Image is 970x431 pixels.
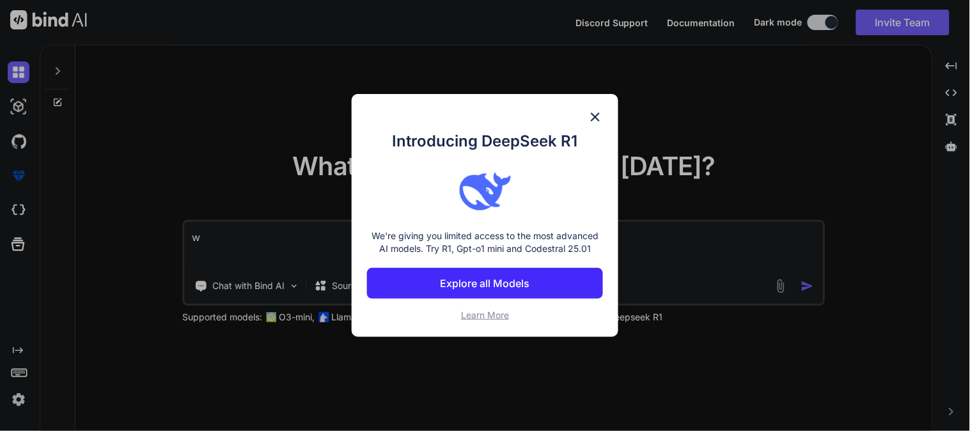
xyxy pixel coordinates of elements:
img: close [588,109,603,125]
h1: Introducing DeepSeek R1 [367,130,603,153]
p: Explore all Models [441,276,530,291]
img: bind logo [460,166,511,217]
span: Learn More [461,310,509,320]
p: We're giving you limited access to the most advanced AI models. Try R1, Gpt-o1 mini and Codestral... [367,230,603,255]
button: Explore all Models [367,268,603,299]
